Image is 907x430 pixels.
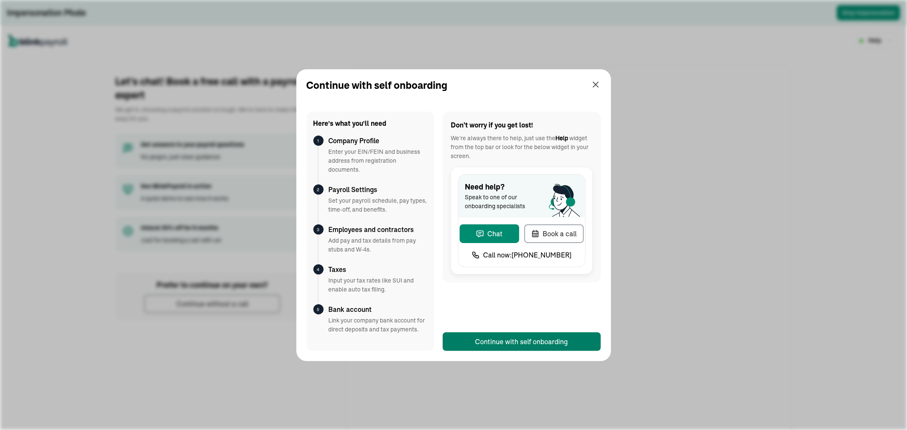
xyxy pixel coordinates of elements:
h2: Continue with self onboarding [296,69,458,102]
span: Call now: [PHONE_NUMBER] [483,250,572,260]
h3: Payroll Settings [329,184,427,195]
p: 5 [317,306,320,312]
p: Input your tax rates like SUI and enable auto tax filing. [329,274,427,294]
h2: Here's what you'll need [313,119,427,129]
div: We’re always there to help, just use the widget from the top bar or look for the below widget in ... [451,134,592,161]
h2: Don’t worry if you get lost! [451,120,592,130]
div: Chat [476,229,503,239]
h3: Employees and contractors [329,224,427,235]
button: Continue with self onboarding [443,332,601,351]
p: Add pay and tax details from pay stubs and W-4s. [329,235,427,254]
p: Link your company bank account for direct deposits and tax payments. [329,314,427,334]
h3: Bank account [329,304,427,314]
button: Chat [460,224,519,243]
p: Enter your EIN/FEIN and business address from registration documents. [329,146,427,174]
b: Help [556,134,569,142]
iframe: Chat Widget [766,338,907,430]
p: Set your payroll schedule, pay types, time-off, and benefits. [329,195,427,214]
div: Book a call [531,229,577,239]
h3: Taxes [329,264,427,274]
p: 3 [317,226,320,232]
span: Speak to one of our onboarding specialists [465,193,537,211]
p: 2 [317,187,320,192]
p: 1 [318,138,319,144]
div: Continue with self onboarding [475,337,568,347]
button: Book a call [524,224,584,243]
h3: Company Profile [329,136,427,146]
p: 4 [317,266,320,272]
span: Need help? [465,181,578,193]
